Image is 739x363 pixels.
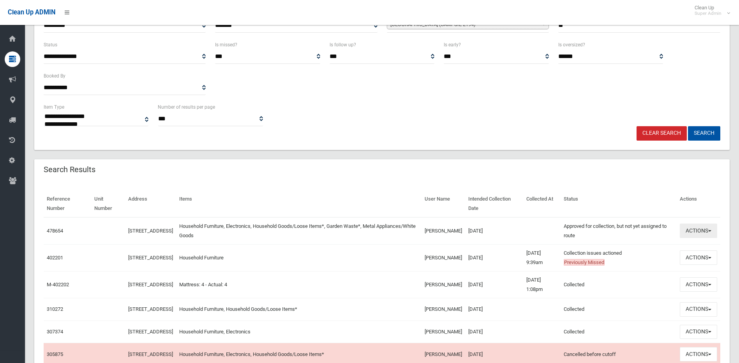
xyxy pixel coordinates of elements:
[680,224,717,238] button: Actions
[691,5,729,16] span: Clean Up
[422,298,465,321] td: [PERSON_NAME]
[444,41,461,49] label: Is early?
[125,190,176,217] th: Address
[561,244,677,271] td: Collection issues actioned
[128,255,173,261] a: [STREET_ADDRESS]
[465,321,523,343] td: [DATE]
[47,255,63,261] a: 402201
[158,103,215,111] label: Number of results per page
[688,126,720,141] button: Search
[561,271,677,298] td: Collected
[680,250,717,265] button: Actions
[176,321,422,343] td: Household Furniture, Electronics
[128,351,173,357] a: [STREET_ADDRESS]
[561,190,677,217] th: Status
[561,321,677,343] td: Collected
[422,321,465,343] td: [PERSON_NAME]
[465,190,523,217] th: Intended Collection Date
[176,298,422,321] td: Household Furniture, Household Goods/Loose Items*
[215,41,237,49] label: Is missed?
[677,190,720,217] th: Actions
[128,329,173,335] a: [STREET_ADDRESS]
[422,271,465,298] td: [PERSON_NAME]
[34,162,105,177] header: Search Results
[523,271,561,298] td: [DATE] 1:08pm
[47,351,63,357] a: 305875
[44,190,91,217] th: Reference Number
[680,325,717,339] button: Actions
[523,190,561,217] th: Collected At
[128,282,173,287] a: [STREET_ADDRESS]
[47,228,63,234] a: 478654
[176,190,422,217] th: Items
[564,259,605,266] span: Previously Missed
[330,41,356,49] label: Is follow up?
[176,217,422,245] td: Household Furniture, Electronics, Household Goods/Loose Items*, Garden Waste*, Metal Appliances/W...
[680,302,717,317] button: Actions
[8,9,55,16] span: Clean Up ADMIN
[422,190,465,217] th: User Name
[561,217,677,245] td: Approved for collection, but not yet assigned to route
[44,72,65,80] label: Booked By
[44,103,64,111] label: Item Type
[47,329,63,335] a: 307374
[128,306,173,312] a: [STREET_ADDRESS]
[91,190,125,217] th: Unit Number
[561,298,677,321] td: Collected
[680,277,717,292] button: Actions
[680,347,717,361] button: Actions
[695,11,721,16] small: Super Admin
[47,282,69,287] a: M-402202
[44,41,57,49] label: Status
[176,244,422,271] td: Household Furniture
[465,271,523,298] td: [DATE]
[465,298,523,321] td: [DATE]
[523,244,561,271] td: [DATE] 9:39am
[637,126,687,141] a: Clear Search
[176,271,422,298] td: Mattress: 4 - Actual: 4
[465,244,523,271] td: [DATE]
[47,306,63,312] a: 310272
[422,217,465,245] td: [PERSON_NAME]
[422,244,465,271] td: [PERSON_NAME]
[558,41,585,49] label: Is oversized?
[465,217,523,245] td: [DATE]
[128,228,173,234] a: [STREET_ADDRESS]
